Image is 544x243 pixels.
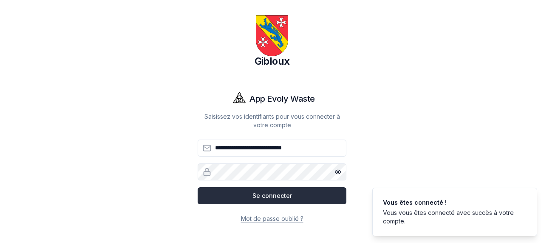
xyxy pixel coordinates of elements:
[383,209,523,226] div: Vous vous êtes connecté avec succès à votre compte.
[198,187,346,204] button: Se connecter
[241,215,303,222] a: Mot de passe oublié ?
[252,15,292,56] img: Gibloux Logo
[383,198,523,207] div: Vous êtes connecté !
[249,93,315,105] h1: App Evoly Waste
[198,54,346,68] h1: Gibloux
[229,89,249,109] img: Evoly Logo
[198,112,346,129] p: Saisissez vos identifiants pour vous connecter à votre compte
